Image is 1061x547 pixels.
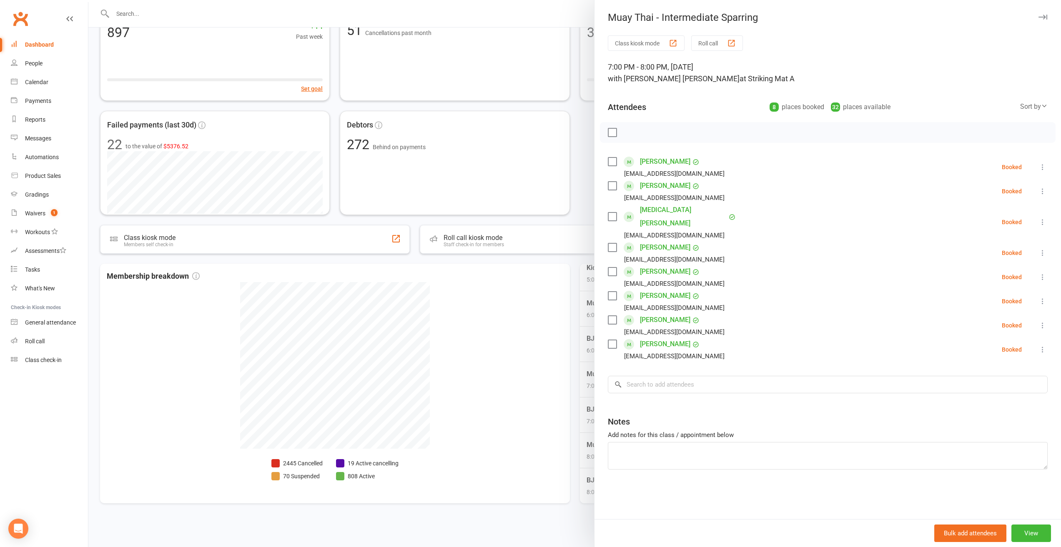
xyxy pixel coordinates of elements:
[624,351,725,362] div: [EMAIL_ADDRESS][DOMAIN_NAME]
[25,266,40,273] div: Tasks
[11,92,88,110] a: Payments
[1002,322,1022,328] div: Booked
[25,319,76,326] div: General attendance
[11,260,88,279] a: Tasks
[25,97,51,104] div: Payments
[640,179,690,192] a: [PERSON_NAME]
[608,61,1048,85] div: 7:00 PM - 8:00 PM, [DATE]
[25,285,55,292] div: What's New
[11,223,88,242] a: Workouts
[11,242,88,260] a: Assessments
[770,102,779,112] div: 8
[624,230,725,241] div: [EMAIL_ADDRESS][DOMAIN_NAME]
[11,129,88,148] a: Messages
[608,35,685,51] button: Class kiosk mode
[11,167,88,185] a: Product Sales
[640,313,690,327] a: [PERSON_NAME]
[11,204,88,223] a: Waivers 1
[11,332,88,351] a: Roll call
[1020,101,1048,112] div: Sort by
[11,351,88,370] a: Class kiosk mode
[640,337,690,351] a: [PERSON_NAME]
[640,155,690,168] a: [PERSON_NAME]
[25,229,50,235] div: Workouts
[25,357,62,363] div: Class check-in
[640,265,690,278] a: [PERSON_NAME]
[25,60,43,67] div: People
[10,8,31,29] a: Clubworx
[624,254,725,265] div: [EMAIL_ADDRESS][DOMAIN_NAME]
[11,279,88,298] a: What's New
[1002,347,1022,352] div: Booked
[11,35,88,54] a: Dashboard
[594,12,1061,23] div: Muay Thai - Intermediate Sparring
[25,338,45,345] div: Roll call
[640,241,690,254] a: [PERSON_NAME]
[25,154,59,160] div: Automations
[1002,188,1022,194] div: Booked
[640,289,690,302] a: [PERSON_NAME]
[25,191,49,198] div: Gradings
[1002,298,1022,304] div: Booked
[934,525,1006,542] button: Bulk add attendees
[8,519,28,539] div: Open Intercom Messenger
[740,74,795,83] span: at Striking Mat A
[11,73,88,92] a: Calendar
[1002,274,1022,280] div: Booked
[51,209,58,216] span: 1
[608,101,646,113] div: Attendees
[25,210,45,217] div: Waivers
[25,79,48,85] div: Calendar
[624,302,725,313] div: [EMAIL_ADDRESS][DOMAIN_NAME]
[11,313,88,332] a: General attendance kiosk mode
[11,185,88,204] a: Gradings
[11,54,88,73] a: People
[25,41,54,48] div: Dashboard
[831,101,890,113] div: places available
[831,102,840,112] div: 32
[25,116,45,123] div: Reports
[624,168,725,179] div: [EMAIL_ADDRESS][DOMAIN_NAME]
[1002,250,1022,256] div: Booked
[25,135,51,142] div: Messages
[1002,164,1022,170] div: Booked
[691,35,743,51] button: Roll call
[624,327,725,337] div: [EMAIL_ADDRESS][DOMAIN_NAME]
[770,101,824,113] div: places booked
[624,278,725,289] div: [EMAIL_ADDRESS][DOMAIN_NAME]
[1002,219,1022,225] div: Booked
[624,192,725,203] div: [EMAIL_ADDRESS][DOMAIN_NAME]
[1011,525,1051,542] button: View
[608,416,630,427] div: Notes
[11,148,88,167] a: Automations
[608,74,740,83] span: with [PERSON_NAME] [PERSON_NAME]
[25,247,66,254] div: Assessments
[11,110,88,129] a: Reports
[25,172,61,179] div: Product Sales
[608,430,1048,440] div: Add notes for this class / appointment below
[608,376,1048,393] input: Search to add attendees
[640,203,727,230] a: [MEDICAL_DATA][PERSON_NAME]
